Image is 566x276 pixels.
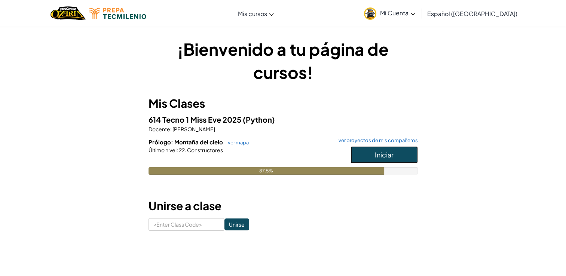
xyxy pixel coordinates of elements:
span: Mis cursos [238,10,267,18]
span: Prólogo: Montaña del cielo [149,138,224,145]
span: 22. [178,147,186,153]
img: Home [51,6,85,21]
a: Mi Cuenta [360,1,419,25]
a: ver proyectos de mis compañeros [335,138,418,143]
span: [PERSON_NAME] [172,126,215,132]
span: Iniciar [375,150,394,159]
span: Docente [149,126,170,132]
div: 87.5% [149,167,384,175]
h1: ¡Bienvenido a tu página de cursos! [149,37,418,84]
span: : [177,147,178,153]
a: Español ([GEOGRAPHIC_DATA]) [423,3,521,24]
span: Constructores [186,147,223,153]
a: ver mapa [224,139,249,145]
span: Último nivel [149,147,177,153]
a: Mis cursos [234,3,278,24]
span: Mi Cuenta [380,9,415,17]
h3: Unirse a clase [149,197,418,214]
button: Iniciar [351,146,418,163]
input: <Enter Class Code> [149,218,224,231]
span: Español ([GEOGRAPHIC_DATA]) [427,10,517,18]
input: Unirse [224,218,249,230]
span: : [170,126,172,132]
img: avatar [364,7,376,20]
span: (Python) [243,115,275,124]
a: Ozaria by CodeCombat logo [51,6,85,21]
img: Tecmilenio logo [89,8,146,19]
span: 614 Tecno 1 Miss Eve 2025 [149,115,243,124]
h3: Mis Clases [149,95,418,112]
